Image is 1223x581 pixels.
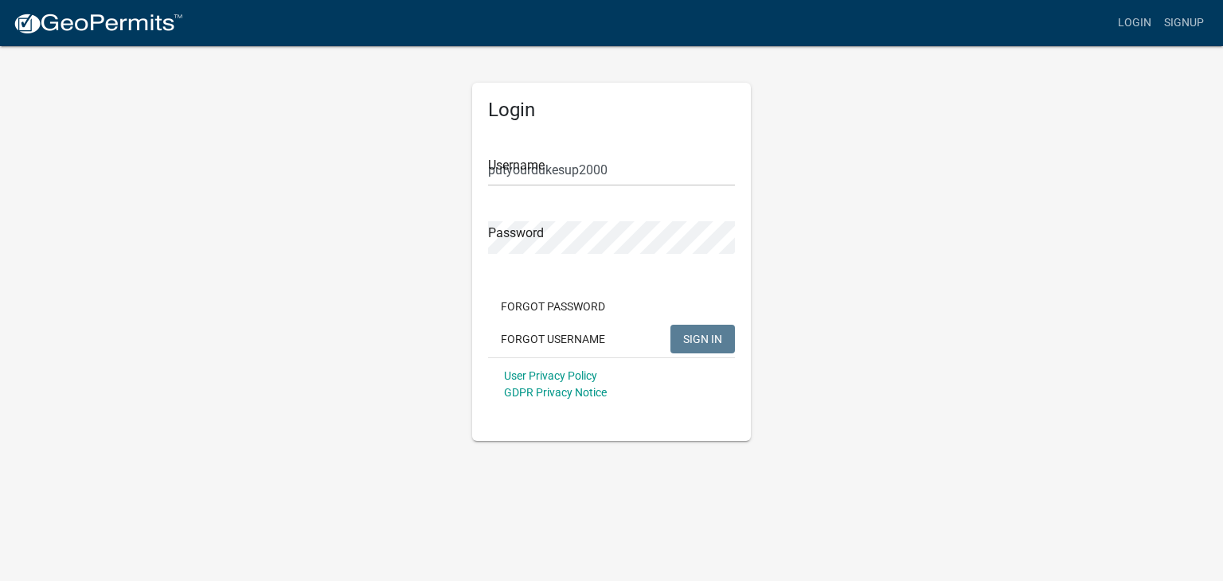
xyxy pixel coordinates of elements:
[488,99,735,122] h5: Login
[670,325,735,353] button: SIGN IN
[488,292,618,321] button: Forgot Password
[504,386,607,399] a: GDPR Privacy Notice
[683,332,722,345] span: SIGN IN
[504,369,597,382] a: User Privacy Policy
[1158,8,1210,38] a: Signup
[488,325,618,353] button: Forgot Username
[1112,8,1158,38] a: Login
